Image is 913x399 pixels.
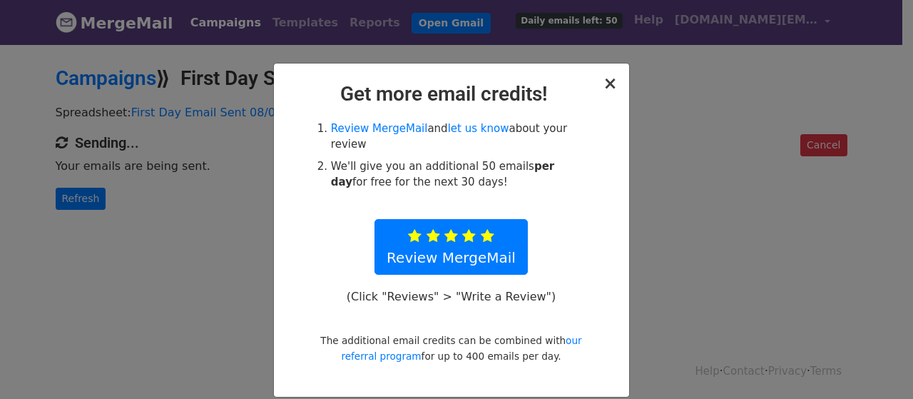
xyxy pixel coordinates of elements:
[331,122,428,135] a: Review MergeMail
[339,289,563,304] p: (Click "Reviews" > "Write a Review")
[285,82,618,106] h2: Get more email credits!
[331,121,588,153] li: and about your review
[331,158,588,191] li: We'll give you an additional 50 emails for free for the next 30 days!
[448,122,509,135] a: let us know
[603,74,617,94] span: ×
[320,335,581,362] small: The additional email credits can be combined with for up to 400 emails per day.
[603,75,617,92] button: Close
[842,330,913,399] iframe: Chat Widget
[374,219,528,275] a: Review MergeMail
[341,335,581,362] a: our referral program
[331,160,554,189] strong: per day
